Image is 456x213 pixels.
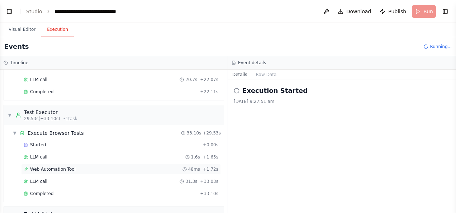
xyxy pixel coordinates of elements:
[203,130,221,136] span: + 29.53s
[30,191,53,197] span: Completed
[200,77,218,82] span: + 22.07s
[4,42,29,52] h2: Events
[252,70,281,80] button: Raw Data
[200,89,218,95] span: + 22.11s
[203,166,218,172] span: + 1.72s
[440,6,450,16] button: Show right sidebar
[28,129,84,137] span: Execute Browser Tests
[185,77,197,82] span: 20.7s
[203,142,218,148] span: + 0.00s
[238,60,266,66] h3: Event details
[24,116,60,122] span: 29.53s (+33.10s)
[200,179,218,184] span: + 33.03s
[30,166,76,172] span: Web Automation Tool
[377,5,409,18] button: Publish
[430,44,452,49] span: Running...
[30,77,47,82] span: LLM call
[335,5,374,18] button: Download
[30,154,47,160] span: LLM call
[30,142,46,148] span: Started
[41,22,74,37] button: Execution
[346,8,371,15] span: Download
[187,130,201,136] span: 33.10s
[26,9,42,14] a: Studio
[200,191,218,197] span: + 33.10s
[63,116,77,122] span: • 1 task
[30,89,53,95] span: Completed
[8,112,12,118] span: ▼
[234,99,450,104] div: [DATE] 9:27:51 am
[3,22,41,37] button: Visual Editor
[388,8,406,15] span: Publish
[24,109,77,116] div: Test Executor
[185,179,197,184] span: 31.3s
[4,6,14,16] button: Show left sidebar
[228,70,252,80] button: Details
[13,130,17,136] span: ▼
[203,154,218,160] span: + 1.65s
[191,154,200,160] span: 1.6s
[242,86,308,96] h2: Execution Started
[26,8,135,15] nav: breadcrumb
[30,179,47,184] span: LLM call
[10,60,28,66] h3: Timeline
[188,166,200,172] span: 48ms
